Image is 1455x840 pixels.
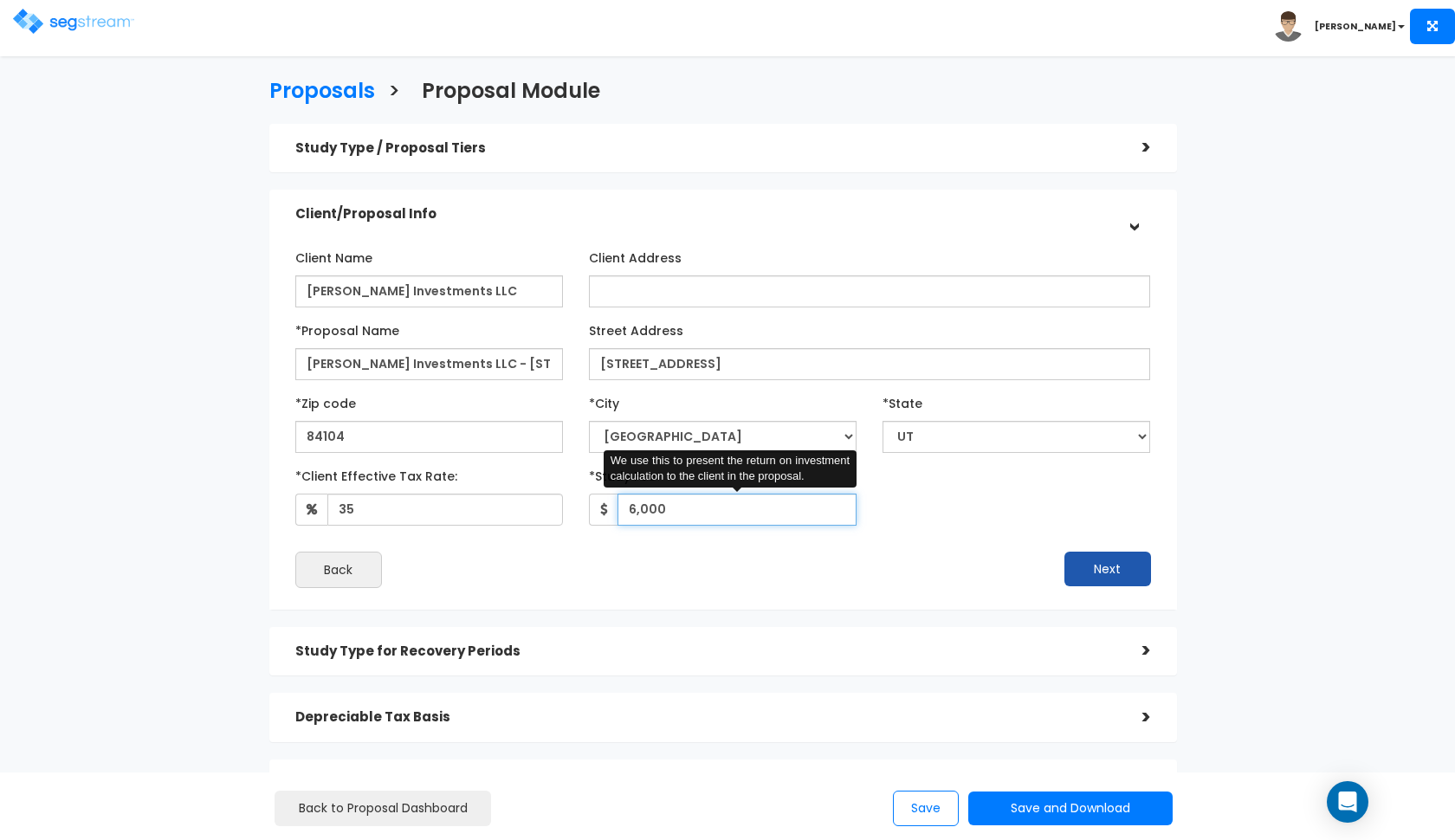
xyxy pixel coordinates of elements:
[295,552,382,588] button: Back
[275,791,491,826] a: Back to Proposal Dashboard
[1116,637,1151,664] div: >
[1116,134,1151,161] div: >
[295,644,1116,659] h5: Study Type for Recovery Periods
[409,62,600,115] a: Proposal Module
[589,316,683,339] label: Street Address
[589,243,682,267] label: Client Address
[1120,197,1147,232] div: >
[1315,20,1396,33] b: [PERSON_NAME]
[256,62,375,115] a: Proposals
[1116,770,1151,797] div: >
[295,462,457,485] label: *Client Effective Tax Rate:
[388,80,400,107] h3: >
[1327,781,1368,823] div: Open Intercom Messenger
[13,9,134,34] img: logo.png
[295,389,356,412] label: *Zip code
[589,389,619,412] label: *City
[604,450,857,488] div: We use this to present the return on investment calculation to the client in the proposal.
[1064,552,1151,586] button: Next
[883,389,922,412] label: *State
[295,710,1116,725] h5: Depreciable Tax Basis
[295,141,1116,156] h5: Study Type / Proposal Tiers
[295,316,399,339] label: *Proposal Name
[589,462,656,485] label: *Study Fee
[269,80,375,107] h3: Proposals
[968,792,1173,825] button: Save and Download
[295,243,372,267] label: Client Name
[1116,704,1151,731] div: >
[422,80,600,107] h3: Proposal Module
[893,791,959,826] button: Save
[295,207,1116,222] h5: Client/Proposal Info
[1273,11,1303,42] img: avatar.png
